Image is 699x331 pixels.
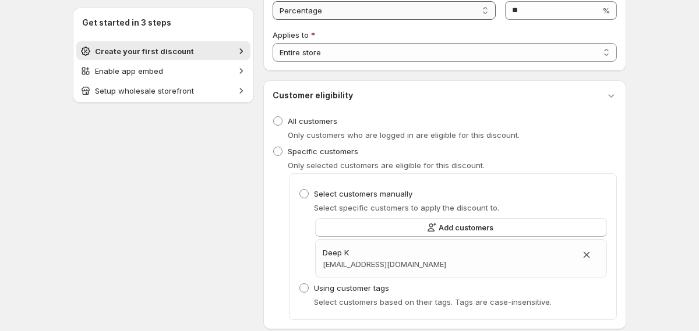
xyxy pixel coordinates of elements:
span: Only selected customers are eligible for this discount. [288,161,485,170]
span: Select specific customers to apply the discount to. [314,203,499,212]
span: Using customer tags [314,283,389,293]
h2: Get started in 3 steps [82,17,245,29]
span: All customers [288,116,337,126]
span: Enable app embed [95,66,163,76]
span: Setup wholesale storefront [95,86,194,95]
span: Specific customers [288,147,358,156]
span: Add customers [439,222,493,233]
button: Add customers [315,218,607,237]
span: Select customers based on their tags. Tags are case-insensitive. [314,297,552,307]
span: Only customers who are logged in are eligible for this discount. [288,130,520,140]
span: Applies to [273,30,309,40]
h3: Deep K [323,247,574,258]
span: Select customers manually [314,189,412,198]
span: % [602,6,610,15]
h3: Customer eligibility [273,90,353,101]
span: Create your first discount [95,47,194,56]
h3: [EMAIL_ADDRESS][DOMAIN_NAME] [323,258,574,270]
